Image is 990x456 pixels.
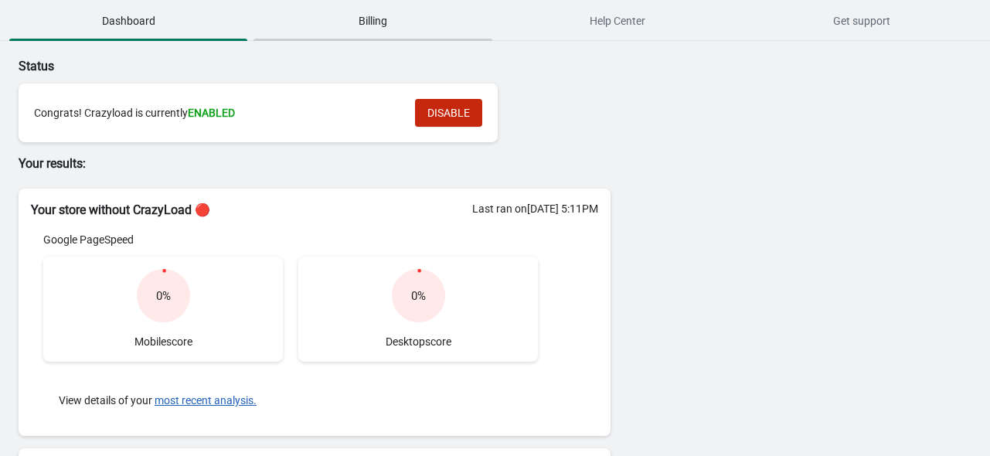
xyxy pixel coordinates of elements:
div: Google PageSpeed [43,232,538,247]
span: Dashboard [9,7,247,35]
span: ENABLED [188,107,235,119]
div: Last ran on [DATE] 5:11PM [472,201,598,216]
div: View details of your [43,377,538,424]
p: Status [19,57,611,76]
button: most recent analysis. [155,394,257,407]
span: Billing [253,7,492,35]
div: 0 % [411,288,426,304]
div: 0 % [156,288,171,304]
div: Congrats! Crazyload is currently [34,105,400,121]
h2: Your store without CrazyLoad 🔴 [31,201,598,219]
p: Your results: [19,155,611,173]
button: Dashboard [6,1,250,41]
span: Help Center [498,7,737,35]
div: Desktop score [298,257,538,362]
div: Mobile score [43,257,283,362]
span: Get support [743,7,981,35]
span: DISABLE [427,107,470,119]
button: DISABLE [415,99,482,127]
